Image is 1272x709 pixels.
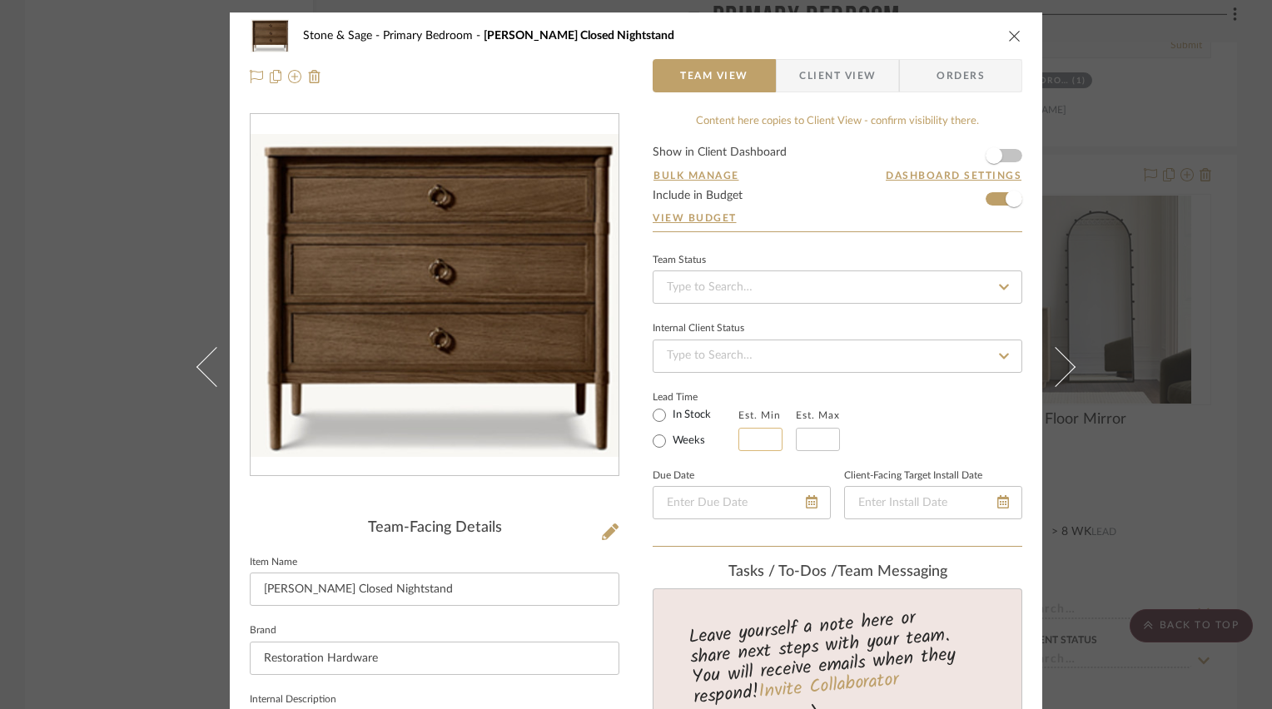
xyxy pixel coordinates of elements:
button: close [1007,28,1022,43]
input: Type to Search… [653,340,1022,373]
a: View Budget [653,211,1022,225]
label: Item Name [250,558,297,567]
label: Due Date [653,472,694,480]
img: 32c3b91a-11da-4909-8be1-05ee223c3ec4_48x40.jpg [250,19,290,52]
span: Primary Bedroom [383,30,484,42]
span: Team View [680,59,748,92]
div: 0 [251,134,619,458]
mat-radio-group: Select item type [653,404,738,451]
label: Lead Time [653,389,738,404]
label: Est. Max [796,409,840,421]
label: Est. Min [738,409,781,421]
button: Dashboard Settings [885,168,1022,183]
input: Type to Search… [653,270,1022,304]
label: Weeks [669,434,705,449]
a: Invite Collaborator [758,666,900,707]
div: Team Status [653,256,706,265]
span: Tasks / To-Dos / [728,564,837,579]
input: Enter Due Date [653,486,831,519]
input: Enter Install Date [844,486,1022,519]
div: Content here copies to Client View - confirm visibility there. [653,113,1022,130]
span: Orders [918,59,1003,92]
span: Stone & Sage [303,30,383,42]
label: In Stock [669,408,711,423]
div: Team-Facing Details [250,519,619,538]
input: Enter Brand [250,642,619,675]
span: [PERSON_NAME] Closed Nightstand [484,30,674,42]
div: Internal Client Status [653,325,744,333]
div: team Messaging [653,563,1022,582]
button: Bulk Manage [653,168,740,183]
label: Brand [250,627,276,635]
img: Remove from project [308,70,321,83]
label: Internal Description [250,696,336,704]
input: Enter Item Name [250,573,619,606]
span: Client View [799,59,876,92]
label: Client-Facing Target Install Date [844,472,982,480]
img: 32c3b91a-11da-4909-8be1-05ee223c3ec4_436x436.jpg [251,134,619,458]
